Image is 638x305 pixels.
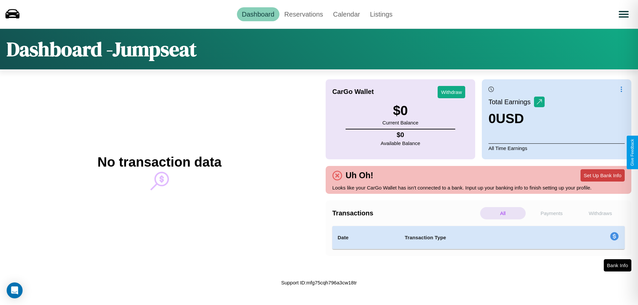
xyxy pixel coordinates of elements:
[381,131,420,139] h4: $ 0
[332,183,625,192] p: Looks like your CarGo Wallet has isn't connected to a bank. Input up your banking info to finish ...
[237,7,279,21] a: Dashboard
[365,7,397,21] a: Listings
[488,96,534,108] p: Total Earnings
[279,7,328,21] a: Reservations
[614,5,633,24] button: Open menu
[604,259,631,271] button: Bank Info
[7,282,23,298] div: Open Intercom Messenger
[97,155,221,170] h2: No transaction data
[281,278,357,287] p: Support ID: mfg75cqh796a3cw18tr
[338,234,394,242] h4: Date
[381,139,420,148] p: Available Balance
[342,171,376,180] h4: Uh Oh!
[7,36,197,63] h1: Dashboard - Jumpseat
[438,86,465,98] button: Withdraw
[382,103,418,118] h3: $ 0
[332,209,478,217] h4: Transactions
[581,169,625,182] button: Set Up Bank Info
[488,143,625,153] p: All Time Earnings
[332,88,374,96] h4: CarGo Wallet
[578,207,623,219] p: Withdraws
[529,207,575,219] p: Payments
[405,234,556,242] h4: Transaction Type
[630,139,635,166] div: Give Feedback
[480,207,526,219] p: All
[328,7,365,21] a: Calendar
[488,111,545,126] h3: 0 USD
[382,118,418,127] p: Current Balance
[332,226,625,249] table: simple table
